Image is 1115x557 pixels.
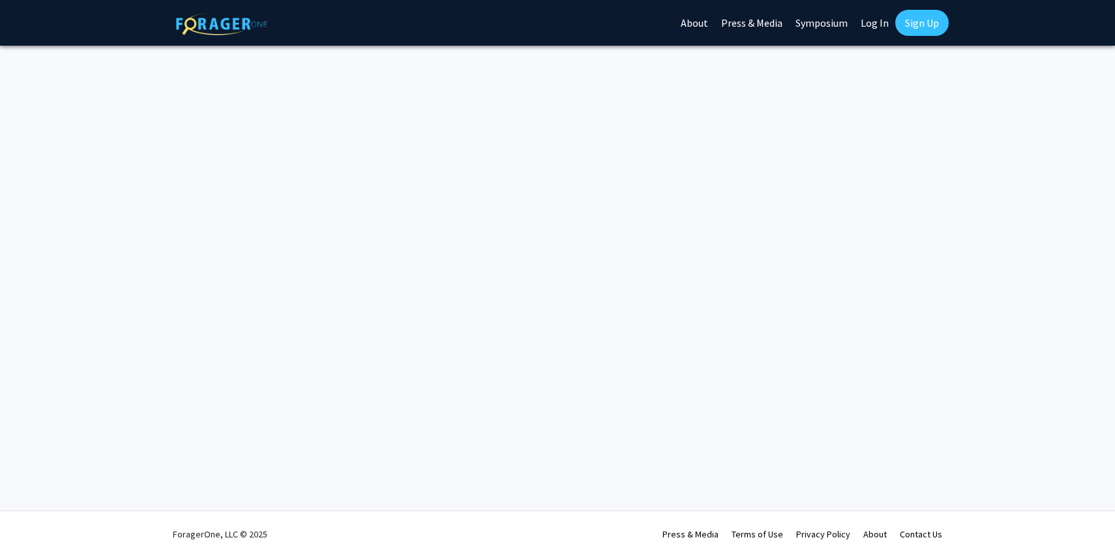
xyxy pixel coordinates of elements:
a: Contact Us [900,528,942,540]
a: Press & Media [662,528,719,540]
a: About [863,528,887,540]
div: ForagerOne, LLC © 2025 [173,511,267,557]
a: Privacy Policy [796,528,850,540]
img: ForagerOne Logo [176,12,267,35]
a: Terms of Use [732,528,783,540]
a: Sign Up [895,10,949,36]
